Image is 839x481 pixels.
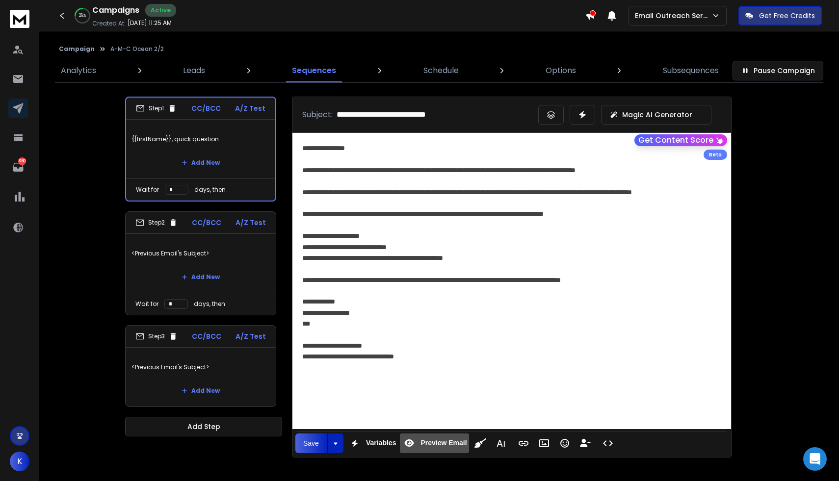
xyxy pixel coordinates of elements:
[18,157,26,165] p: 360
[125,325,276,407] li: Step3CC/BCCA/Z Test<Previous Email's Subject>Add New
[10,10,29,28] img: logo
[236,218,266,228] p: A/Z Test
[177,59,211,82] a: Leads
[601,105,711,125] button: Magic AI Generator
[738,6,822,25] button: Get Free Credits
[535,433,553,453] button: Insert Image (⌘P)
[400,433,469,453] button: Preview Email
[345,433,398,453] button: Variables
[10,452,29,471] button: K
[136,186,159,194] p: Wait for
[61,65,96,76] p: Analytics
[183,65,205,76] p: Leads
[92,4,139,16] h1: Campaigns
[145,4,176,17] div: Active
[492,433,510,453] button: More Text
[8,157,28,177] a: 360
[131,354,270,381] p: <Previous Email's Subject>
[131,240,270,267] p: <Previous Email's Subject>
[292,65,336,76] p: Sequences
[599,433,617,453] button: Code View
[192,218,221,228] p: CC/BCC
[419,439,469,447] span: Preview Email
[622,110,692,120] p: Magic AI Generator
[92,20,126,27] p: Created At:
[704,150,727,160] div: Beta
[194,186,226,194] p: days, then
[733,61,823,80] button: Pause Campaign
[576,433,595,453] button: Insert Unsubscribe Link
[236,331,266,341] p: A/Z Test
[657,59,725,82] a: Subsequences
[555,433,574,453] button: Emoticons
[423,65,459,76] p: Schedule
[514,433,533,453] button: Insert Link (⌘K)
[194,300,225,308] p: days, then
[192,331,221,341] p: CC/BCC
[55,59,102,82] a: Analytics
[286,59,342,82] a: Sequences
[803,447,827,471] div: Open Intercom Messenger
[540,59,582,82] a: Options
[174,381,228,401] button: Add New
[135,300,158,308] p: Wait for
[125,97,276,202] li: Step1CC/BCCA/Z Test{{firstName}}, quick questionAdd NewWait fordays, then
[759,11,815,21] p: Get Free Credits
[663,65,719,76] p: Subsequences
[136,104,177,113] div: Step 1
[635,11,711,21] p: Email Outreach Service
[471,433,490,453] button: Clean HTML
[110,45,164,53] p: A-M-C Ocean 2/2
[191,103,221,113] p: CC/BCC
[302,109,333,121] p: Subject:
[59,45,95,53] button: Campaign
[128,19,172,27] p: [DATE] 11:25 AM
[634,134,727,146] button: Get Content Score
[79,13,86,19] p: 26 %
[135,332,178,341] div: Step 3
[125,211,276,315] li: Step2CC/BCCA/Z Test<Previous Email's Subject>Add NewWait fordays, then
[174,153,228,173] button: Add New
[418,59,465,82] a: Schedule
[135,218,178,227] div: Step 2
[235,103,265,113] p: A/Z Test
[364,439,398,447] span: Variables
[546,65,576,76] p: Options
[125,417,282,436] button: Add Step
[132,126,269,153] p: {{firstName}}, quick question
[295,433,327,453] button: Save
[174,267,228,287] button: Add New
